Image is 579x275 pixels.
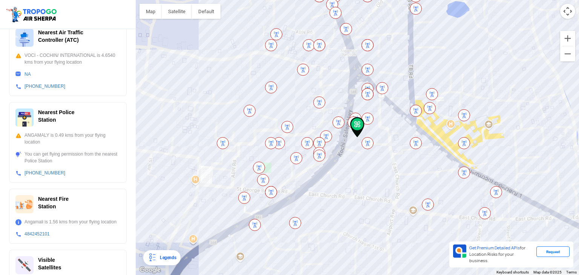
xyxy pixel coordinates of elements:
div: VOCI - COCHIN/ INTERNATIONAL is 4.6540 kms from your flying location [15,52,120,66]
button: Map camera controls [560,4,575,19]
span: Get Premium Detailed APIs [469,245,520,251]
div: Angamali is 1.56 kms from your flying location [15,218,120,225]
img: Legends [148,253,157,262]
span: Nearest Fire Station [38,196,69,209]
span: Map data ©2025 [533,270,562,274]
img: ic_tgdronemaps.svg [6,6,59,23]
span: Nearest Air Traffic Controller (ATC) [38,29,83,43]
span: Nearest Police Station [38,109,75,123]
div: You can get flying permission from the nearest Police Station [15,151,120,164]
a: NA [25,72,31,77]
a: [PHONE_NUMBER] [25,170,65,176]
a: 4842452101 [25,231,50,237]
img: ic_satellites.svg [15,256,34,274]
img: ic_police_station.svg [15,108,34,127]
button: Show street map [139,4,162,19]
img: ic_atc.svg [15,29,34,47]
button: Show satellite imagery [162,4,192,19]
img: ic_firestation.svg [15,195,34,213]
div: ANGAMALY is 0.49 kms from your flying location [15,132,120,145]
img: Google [138,265,162,275]
button: Zoom out [560,46,575,61]
a: [PHONE_NUMBER] [25,84,65,89]
a: Terms [566,270,577,274]
button: Keyboard shortcuts [496,270,529,275]
img: Premium APIs [453,244,466,258]
div: Legends [157,253,176,262]
div: Request [536,246,570,257]
span: Visible Satellites [38,257,61,270]
button: Zoom in [560,31,575,46]
a: Open this area in Google Maps (opens a new window) [138,265,162,275]
div: for Location Risks for your business. [466,244,536,264]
